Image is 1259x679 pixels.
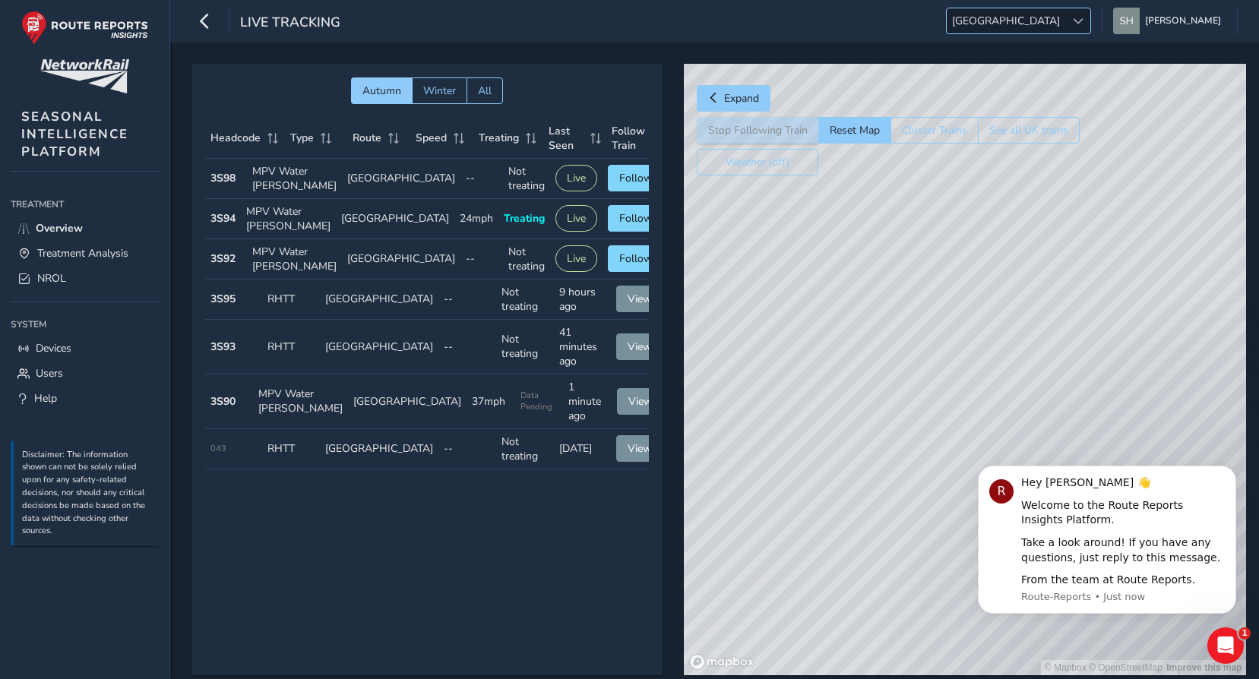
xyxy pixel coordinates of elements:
a: Treatment Analysis [11,241,159,266]
span: All [478,84,492,98]
td: 1 minute ago [563,374,612,429]
a: Users [11,361,159,386]
span: 043 [210,443,226,454]
span: Users [36,366,63,381]
img: diamond-layout [1113,8,1140,34]
span: Data Pending [520,390,558,412]
td: [GEOGRAPHIC_DATA] [342,239,460,279]
td: MPV Water [PERSON_NAME] [241,199,336,239]
td: -- [438,320,496,374]
span: SEASONAL INTELLIGENCE PLATFORM [21,108,128,160]
span: View [628,339,652,354]
div: System [11,313,159,336]
span: Expand [724,91,759,106]
td: [DATE] [554,429,612,469]
span: Follow [619,171,653,185]
button: Live [555,165,597,191]
button: Follow [608,245,664,272]
span: [GEOGRAPHIC_DATA] [947,8,1065,33]
strong: 3S92 [210,251,236,266]
span: 1 [1238,627,1251,640]
strong: 3S93 [210,339,236,354]
button: Weather (off) [697,149,818,175]
span: Speed [416,131,447,145]
strong: 3S98 [210,171,236,185]
strong: 3S90 [210,394,236,409]
span: Treatment Analysis [37,246,128,261]
button: See all UK trains [978,117,1080,144]
a: Help [11,386,159,411]
td: 9 hours ago [554,279,612,320]
td: MPV Water [PERSON_NAME] [247,159,342,199]
span: Follow [619,211,653,226]
td: Not treating [496,429,554,469]
td: [GEOGRAPHIC_DATA] [320,429,438,469]
td: Not treating [503,159,550,199]
td: -- [460,239,503,279]
span: View [628,441,652,456]
td: 24mph [454,199,498,239]
button: Winter [412,77,467,104]
button: View [616,435,663,462]
img: customer logo [40,59,129,93]
span: Live Tracking [240,13,340,34]
button: Follow [608,165,664,191]
span: Follow [619,251,653,266]
td: [GEOGRAPHIC_DATA] [320,320,438,374]
span: Type [290,131,314,145]
button: Live [555,205,597,232]
td: RHTT [262,279,320,320]
button: Cluster Trains [890,117,978,144]
button: View [617,388,664,415]
td: -- [460,159,503,199]
td: [GEOGRAPHIC_DATA] [336,199,454,239]
td: RHTT [262,320,320,374]
td: 37mph [467,374,515,429]
td: -- [438,429,496,469]
img: rr logo [21,11,148,45]
td: Not treating [496,320,554,374]
a: NROL [11,266,159,291]
strong: 3S95 [210,292,236,306]
a: Devices [11,336,159,361]
button: All [467,77,503,104]
span: Route [353,131,381,145]
span: View [628,394,653,409]
span: [PERSON_NAME] [1145,8,1221,34]
span: Last Seen [549,124,585,153]
td: MPV Water [PERSON_NAME] [247,239,342,279]
span: NROL [37,271,66,286]
iframe: Intercom live chat [1207,627,1244,664]
button: Reset Map [818,117,890,144]
span: Treating [479,131,519,145]
span: Headcode [210,131,261,145]
td: Not treating [496,279,554,320]
p: Disclaimer: The information shown can not be solely relied upon for any safety-related decisions,... [22,449,151,538]
span: Overview [36,221,83,235]
button: View [616,333,663,360]
button: [PERSON_NAME] [1113,8,1226,34]
span: View [628,292,652,306]
td: Not treating [503,239,550,279]
td: 41 minutes ago [554,320,612,374]
button: View [616,286,663,312]
iframe: Intercom notifications message [955,452,1259,623]
a: Overview [11,216,159,241]
span: Winter [423,84,456,98]
button: Follow [608,205,664,232]
span: Autumn [362,84,401,98]
button: Live [555,245,597,272]
button: Autumn [351,77,412,104]
td: [GEOGRAPHIC_DATA] [320,279,438,320]
div: Treatment [11,193,159,216]
td: [GEOGRAPHIC_DATA] [348,374,467,429]
td: -- [438,279,496,320]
